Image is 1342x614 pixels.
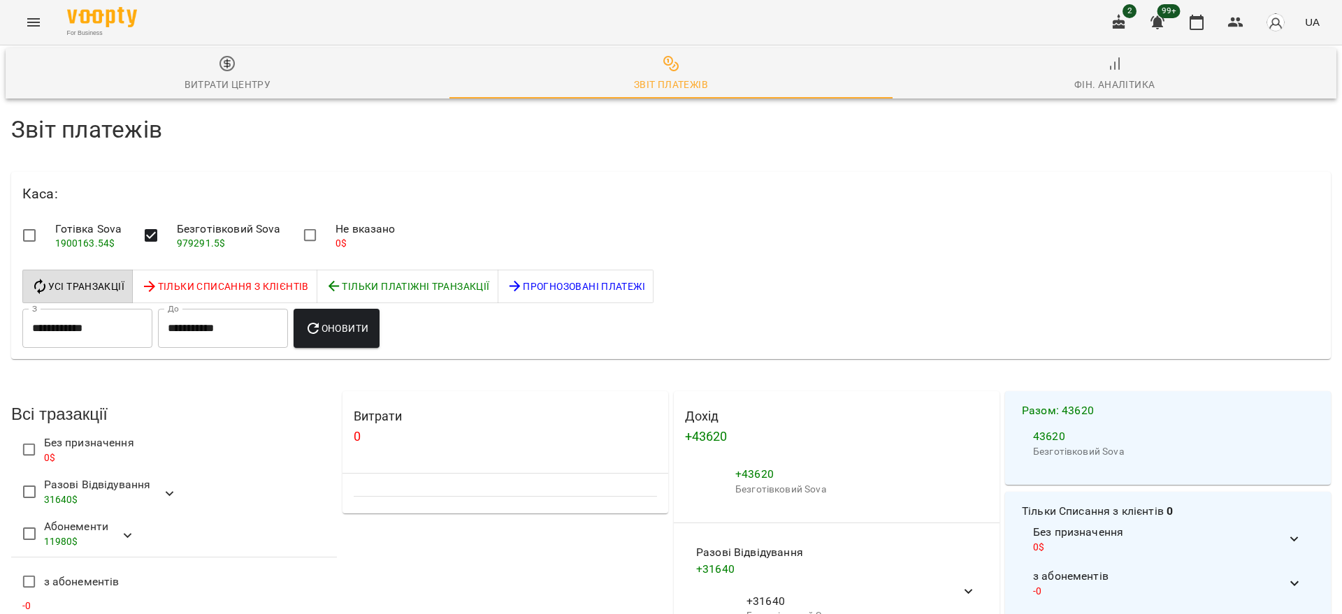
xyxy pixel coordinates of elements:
div: Звіт платежів [634,76,708,93]
span: 979291.5 $ [177,237,225,249]
span: For Business [67,29,137,38]
div: Витрати центру [185,76,271,93]
span: + 43620 [735,467,774,481]
h4: + 43620 [685,430,988,444]
h6: Каса : [22,183,1320,205]
span: Усі Транзакції [31,278,124,295]
span: Без призначення [44,434,134,451]
button: Тільки платіжні Транзакції [317,270,498,303]
span: з абонементів [1033,568,1286,585]
span: Абонементи [44,518,108,535]
span: + 31640 [696,562,735,576]
div: Фін. Аналітика [1074,76,1155,93]
button: UA [1299,9,1325,35]
span: Безготівковий Sova [177,221,281,237]
button: Усі Транзакції [22,270,133,303]
button: Тільки Списання з клієнтів [132,270,317,303]
span: 99+ [1157,4,1181,18]
p: Безготівковий Sova [1033,445,1303,459]
span: 43620 [1033,430,1065,443]
h4: Тільки Списання з клієнтів [1022,503,1314,520]
h4: Разом : 43620 [1022,402,1314,419]
span: з абонементів [44,573,120,590]
span: Разові Відвідування [696,544,960,561]
b: 0 [1167,504,1173,518]
img: avatar_s.png [1266,13,1285,32]
button: Menu [17,6,50,39]
span: UA [1305,15,1320,29]
span: - 0 [1033,585,1041,597]
span: Тільки Списання з клієнтів [141,278,309,295]
button: Оновити [294,309,380,348]
span: 0 $ [44,452,55,463]
span: 0 $ [335,237,347,249]
span: 11980 $ [44,536,78,547]
p: Безготівковий Sova [735,483,977,497]
span: +31640 [746,593,949,610]
span: Готівка Sova [55,221,122,237]
span: 0 $ [1033,541,1044,553]
img: Voopty Logo [67,7,137,27]
span: Оновити [305,320,368,337]
span: 2 [1123,4,1137,18]
h4: 0 [354,430,657,444]
span: Разові Відвідування [44,476,151,493]
h3: Всі тразакції [11,405,337,423]
span: 31640 $ [44,494,78,505]
span: Не вказано [335,221,395,237]
button: Прогнозовані платежі [498,270,654,303]
span: Тільки платіжні Транзакції [326,278,490,295]
h4: Витрати [354,409,657,423]
span: Прогнозовані платежі [507,278,645,295]
span: 1900163.54 $ [55,237,115,249]
h4: Дохід [685,409,988,423]
span: - 0 [22,600,31,611]
span: Без призначення [1033,524,1286,541]
h4: Звіт платежів [11,115,1331,144]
